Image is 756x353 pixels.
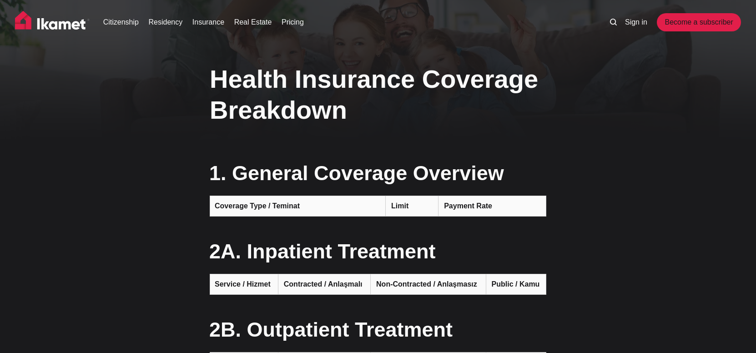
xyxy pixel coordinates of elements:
[210,64,546,125] h1: Health Insurance Coverage Breakdown
[148,17,182,28] a: Residency
[210,196,386,217] th: Coverage Type / Teminat
[657,13,741,31] a: Become a subscriber
[278,274,370,295] th: Contracted / Anlaşmalı
[282,17,304,28] a: Pricing
[209,315,546,344] h2: 2B. Outpatient Treatment
[192,17,224,28] a: Insurance
[371,274,486,295] th: Non-Contracted / Anlaşmasız
[386,196,438,217] th: Limit
[103,17,139,28] a: Citizenship
[15,11,90,34] img: Ikamet home
[486,274,546,295] th: Public / Kamu
[625,17,647,28] a: Sign in
[209,159,546,187] h2: 1. General Coverage Overview
[234,17,272,28] a: Real Estate
[210,274,278,295] th: Service / Hizmet
[438,196,546,217] th: Payment Rate
[209,237,546,266] h2: 2A. Inpatient Treatment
